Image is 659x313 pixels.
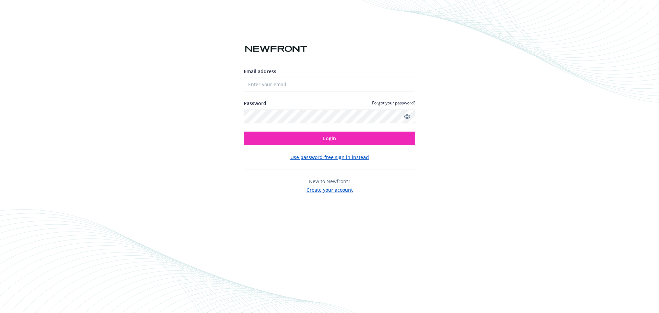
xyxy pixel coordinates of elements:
[244,110,415,123] input: Enter your password
[244,132,415,145] button: Login
[307,185,353,193] button: Create your account
[244,78,415,91] input: Enter your email
[323,135,336,142] span: Login
[309,178,350,185] span: New to Newfront?
[290,154,369,161] button: Use password-free sign in instead
[372,100,415,106] a: Forgot your password?
[244,43,309,55] img: Newfront logo
[244,100,266,107] label: Password
[403,112,411,121] a: Show password
[244,68,276,75] span: Email address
